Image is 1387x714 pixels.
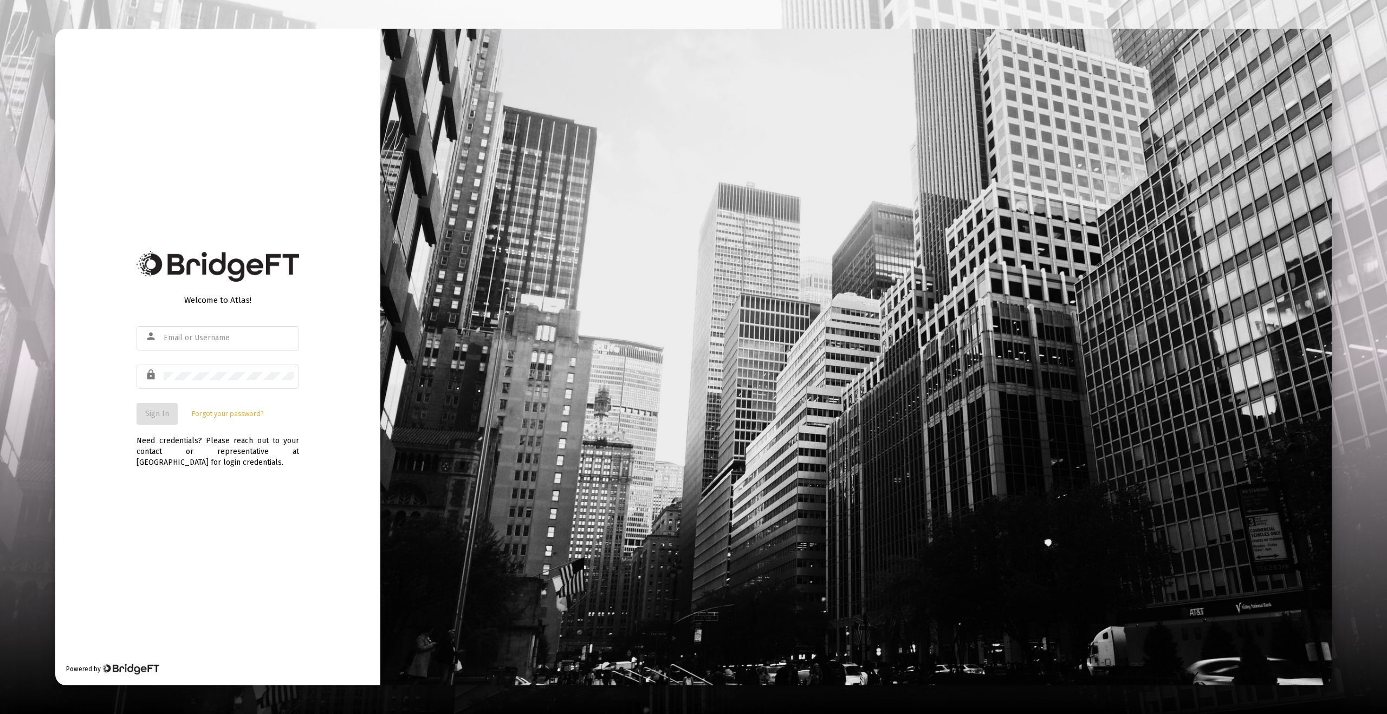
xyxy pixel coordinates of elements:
[145,330,158,343] mat-icon: person
[192,408,263,419] a: Forgot your password?
[145,409,169,418] span: Sign In
[137,295,299,306] div: Welcome to Atlas!
[102,664,159,674] img: Bridge Financial Technology Logo
[145,368,158,381] mat-icon: lock
[137,251,299,282] img: Bridge Financial Technology Logo
[137,403,178,425] button: Sign In
[66,664,159,674] div: Powered by
[164,334,294,342] input: Email or Username
[137,425,299,468] div: Need credentials? Please reach out to your contact or representative at [GEOGRAPHIC_DATA] for log...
